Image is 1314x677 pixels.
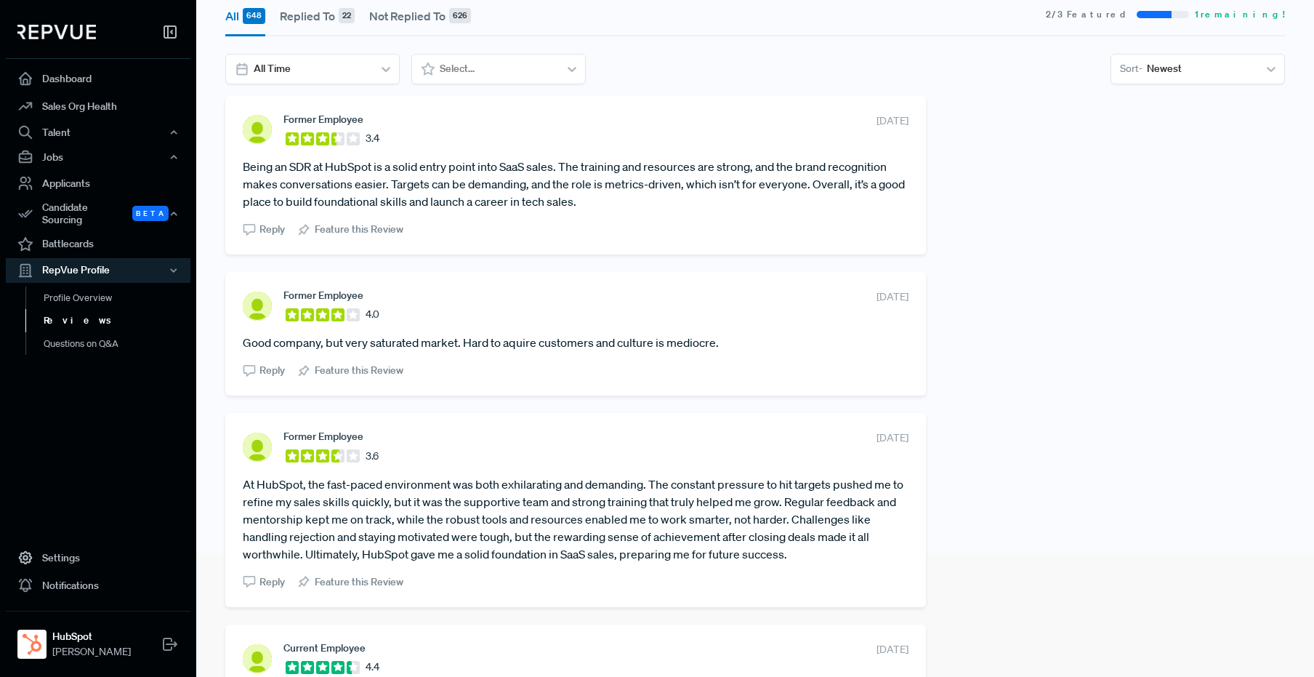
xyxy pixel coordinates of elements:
span: 1 remaining! [1195,8,1285,21]
div: 626 [449,8,471,24]
span: Feature this Review [315,222,403,237]
article: Good company, but very saturated market. Hard to aquire customers and culture is mediocre. [243,334,908,351]
strong: HubSpot [52,629,131,644]
span: [DATE] [876,113,908,129]
img: HubSpot [20,633,44,656]
span: Former Employee [283,430,363,442]
a: Reviews [25,309,210,332]
div: 22 [339,8,355,24]
div: Candidate Sourcing [6,197,190,231]
a: Profile Overview [25,287,210,310]
span: Reply [259,222,285,237]
span: 4.0 [366,307,379,322]
a: Settings [6,544,190,572]
button: Jobs [6,145,190,169]
span: Former Employee [283,113,363,125]
div: 648 [243,8,265,24]
span: Former Employee [283,289,363,301]
a: Sales Org Health [6,92,190,120]
span: 3.6 [366,449,379,464]
button: Talent [6,120,190,145]
span: [PERSON_NAME] [52,644,131,660]
img: RepVue [17,25,96,39]
span: Feature this Review [315,574,403,590]
span: Reply [259,574,285,590]
span: [DATE] [876,642,908,657]
a: Applicants [6,169,190,197]
span: [DATE] [876,289,908,305]
a: Questions on Q&A [25,332,210,356]
span: 2 / 3 Featured [1046,8,1131,21]
button: Candidate Sourcing Beta [6,197,190,231]
a: Notifications [6,572,190,599]
span: [DATE] [876,430,908,446]
span: Beta [132,206,169,221]
span: Sort - [1120,61,1142,76]
a: HubSpotHubSpot[PERSON_NAME] [6,611,190,665]
article: Being an SDR at HubSpot is a solid entry point into SaaS sales. The training and resources are st... [243,158,908,210]
a: Battlecards [6,231,190,258]
span: Feature this Review [315,363,403,378]
button: RepVue Profile [6,258,190,283]
span: Current Employee [283,642,366,654]
span: 4.4 [366,660,379,675]
span: Reply [259,363,285,378]
a: Dashboard [6,65,190,92]
span: 3.4 [366,131,379,146]
article: At HubSpot, the fast-paced environment was both exhilarating and demanding. The constant pressure... [243,476,908,563]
